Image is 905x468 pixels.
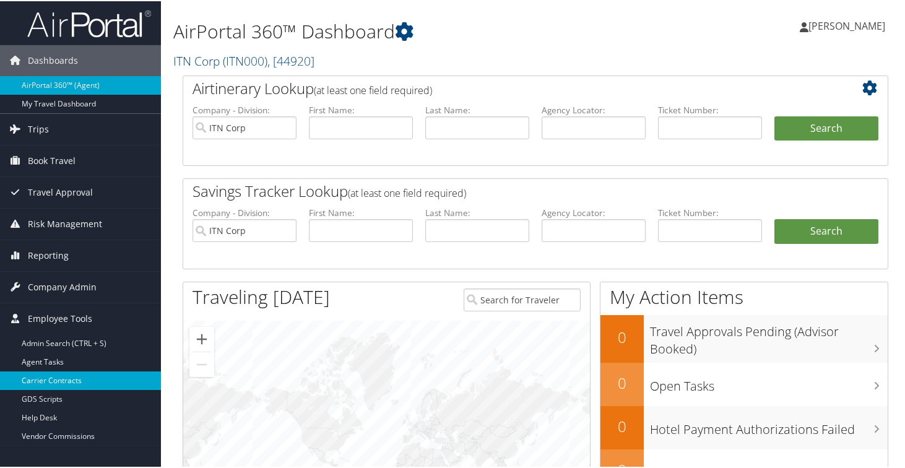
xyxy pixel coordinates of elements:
[600,283,888,309] h1: My Action Items
[28,44,78,75] span: Dashboards
[28,271,97,301] span: Company Admin
[173,17,656,43] h1: AirPortal 360™ Dashboard
[658,206,762,218] label: Ticket Number:
[28,113,49,144] span: Trips
[600,371,644,392] h2: 0
[774,218,878,243] a: Search
[267,51,314,68] span: , [ 44920 ]
[193,218,297,241] input: search accounts
[808,18,885,32] span: [PERSON_NAME]
[193,180,820,201] h2: Savings Tracker Lookup
[542,103,646,115] label: Agency Locator:
[193,103,297,115] label: Company - Division:
[542,206,646,218] label: Agency Locator:
[309,206,413,218] label: First Name:
[193,77,820,98] h2: Airtinerary Lookup
[600,362,888,405] a: 0Open Tasks
[800,6,898,43] a: [PERSON_NAME]
[464,287,581,310] input: Search for Traveler
[600,415,644,436] h2: 0
[189,351,214,376] button: Zoom out
[774,115,878,140] button: Search
[658,103,762,115] label: Ticket Number:
[28,176,93,207] span: Travel Approval
[27,8,151,37] img: airportal-logo.png
[28,302,92,333] span: Employee Tools
[600,314,888,362] a: 0Travel Approvals Pending (Advisor Booked)
[650,414,888,437] h3: Hotel Payment Authorizations Failed
[28,207,102,238] span: Risk Management
[173,51,314,68] a: ITN Corp
[600,326,644,347] h2: 0
[309,103,413,115] label: First Name:
[193,206,297,218] label: Company - Division:
[650,370,888,394] h3: Open Tasks
[425,206,529,218] label: Last Name:
[223,51,267,68] span: ( ITN000 )
[314,82,432,96] span: (at least one field required)
[600,405,888,448] a: 0Hotel Payment Authorizations Failed
[348,185,466,199] span: (at least one field required)
[28,239,69,270] span: Reporting
[189,326,214,350] button: Zoom in
[425,103,529,115] label: Last Name:
[193,283,330,309] h1: Traveling [DATE]
[650,316,888,357] h3: Travel Approvals Pending (Advisor Booked)
[28,144,76,175] span: Book Travel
